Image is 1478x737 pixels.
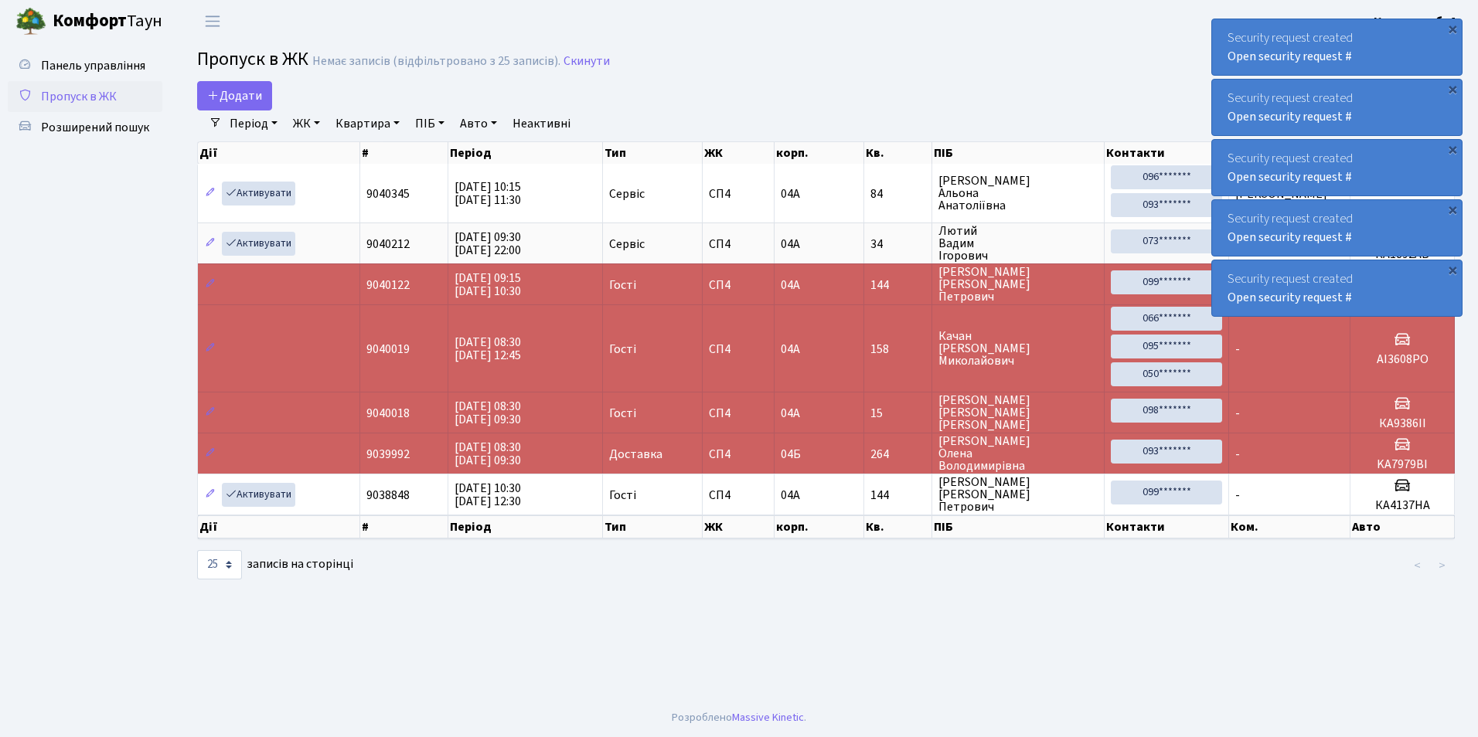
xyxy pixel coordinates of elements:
select: записів на сторінці [197,550,242,579]
th: Кв. [864,142,932,164]
span: 9038848 [366,487,410,504]
span: Доставка [609,448,662,460]
span: СП4 [709,448,768,460]
span: Розширений пошук [41,119,149,136]
span: 04А [781,185,800,202]
th: Контакти [1105,142,1229,164]
th: корп. [775,515,864,538]
span: СП4 [709,238,768,250]
span: 9040212 [366,236,410,253]
span: Гості [609,279,636,291]
span: [PERSON_NAME] [PERSON_NAME] [PERSON_NAME] [938,394,1098,431]
div: × [1445,262,1460,277]
a: Квартира [329,110,406,137]
a: Неактивні [506,110,577,137]
span: 04А [781,341,800,358]
h5: КА4137НА [1357,498,1448,513]
th: Авто [1350,515,1455,538]
a: ПІБ [409,110,451,137]
div: × [1445,141,1460,157]
a: Консьєрж б. 4. [1374,12,1459,31]
th: # [360,515,448,538]
img: logo.png [15,6,46,37]
span: Таун [53,8,162,35]
span: [DATE] 08:30 [DATE] 12:45 [455,334,521,364]
div: Security request created [1212,19,1462,75]
button: Переключити навігацію [193,8,232,34]
a: Розширений пошук [8,112,162,143]
span: Качан [PERSON_NAME] Миколайович [938,330,1098,367]
a: Open security request # [1228,48,1352,65]
span: 04А [781,405,800,422]
th: Дії [198,515,360,538]
span: 84 [870,188,925,200]
span: Пропуск в ЖК [197,46,308,73]
span: СП4 [709,407,768,419]
b: Консьєрж б. 4. [1374,13,1459,30]
span: - [1235,405,1240,422]
span: Сервіс [609,238,645,250]
a: Додати [197,81,272,110]
span: 15 [870,407,925,419]
th: Тип [603,515,703,538]
span: 9040018 [366,405,410,422]
a: Open security request # [1228,168,1352,185]
th: Дії [198,142,360,164]
span: 144 [870,279,925,291]
span: Пропуск в ЖК [41,88,117,105]
th: ЖК [703,142,775,164]
div: × [1445,21,1460,36]
span: Гості [609,407,636,419]
div: Security request created [1212,260,1462,316]
span: [PERSON_NAME] [PERSON_NAME] Петрович [938,266,1098,303]
span: [PERSON_NAME] [PERSON_NAME] Петрович [938,476,1098,513]
span: СП4 [709,188,768,200]
span: - [1235,341,1240,358]
span: - [1235,446,1240,463]
span: СП4 [709,279,768,291]
a: Панель управління [8,50,162,81]
th: Період [448,142,603,164]
span: 04Б [781,446,801,463]
a: Massive Kinetic [732,709,804,725]
span: - [1235,487,1240,504]
div: Security request created [1212,200,1462,256]
div: Розроблено . [672,709,806,726]
a: ЖК [287,110,326,137]
span: СП4 [709,343,768,355]
span: 04А [781,277,800,294]
span: Додати [207,87,262,104]
div: × [1445,202,1460,217]
span: [DATE] 09:30 [DATE] 22:00 [455,229,521,259]
th: Період [448,515,603,538]
h5: КА9386ІІ [1357,416,1448,431]
div: × [1445,81,1460,97]
span: Гості [609,489,636,501]
a: Період [223,110,284,137]
span: 9040019 [366,341,410,358]
span: 04А [781,487,800,504]
span: Панель управління [41,57,145,74]
span: 144 [870,489,925,501]
span: [PERSON_NAME] Альона Анатоліївна [938,175,1098,212]
span: [DATE] 10:15 [DATE] 11:30 [455,178,521,209]
a: Авто [454,110,503,137]
a: Активувати [222,232,295,256]
div: Security request created [1212,140,1462,195]
a: Активувати [222,483,295,507]
div: Немає записів (відфільтровано з 25 записів). [312,54,560,69]
span: 264 [870,448,925,460]
th: ПІБ [932,142,1105,164]
span: [DATE] 10:30 [DATE] 12:30 [455,480,521,510]
th: ЖК [703,515,775,538]
th: корп. [775,142,864,164]
a: Активувати [222,182,295,205]
span: [PERSON_NAME] Олена Володимирівна [938,435,1098,472]
b: Комфорт [53,8,127,33]
th: Кв. [864,515,932,538]
span: 34 [870,238,925,250]
a: Open security request # [1228,289,1352,306]
a: Пропуск в ЖК [8,81,162,112]
th: Тип [603,142,703,164]
span: [DATE] 08:30 [DATE] 09:30 [455,439,521,469]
